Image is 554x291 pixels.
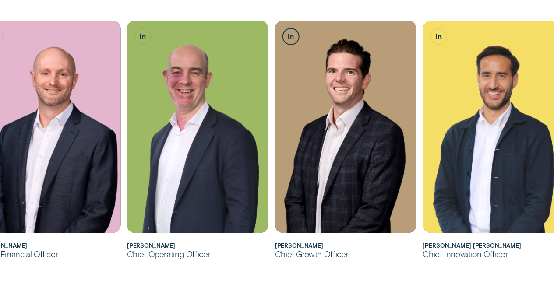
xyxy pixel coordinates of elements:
[275,21,416,232] div: James Goodwin, Chief Growth Officer
[127,249,268,259] div: Chief Operating Officer
[127,21,268,232] div: Sam Harding, Chief Operating Officer
[275,242,416,249] h2: James Goodwin
[135,29,151,45] a: Sam Harding, Chief Operating Officer LinkedIn button
[275,21,416,232] img: James Goodwin
[275,249,416,259] div: Chief Growth Officer
[127,242,268,249] h2: Sam Harding
[127,21,268,232] img: Sam Harding
[431,29,447,45] a: Álvaro Carpio Colón, Chief Innovation Officer LinkedIn button
[283,29,299,45] a: James Goodwin, Chief Growth Officer LinkedIn button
